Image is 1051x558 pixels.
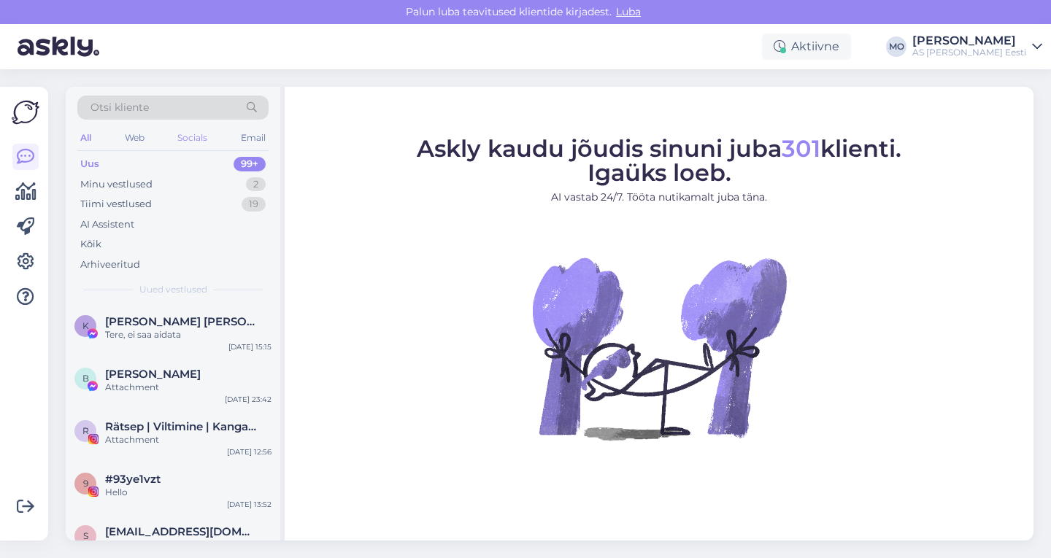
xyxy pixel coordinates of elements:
img: Askly Logo [12,98,39,126]
div: All [77,128,94,147]
div: Socials [174,128,210,147]
span: Otsi kliente [91,100,149,115]
div: [DATE] 23:42 [225,394,272,405]
div: 99+ [234,157,266,171]
div: Hello [105,486,272,499]
div: Uus [80,157,99,171]
span: Luba [612,5,645,18]
div: [PERSON_NAME] [912,35,1026,47]
div: AI Assistent [80,217,134,232]
div: [DATE] 13:52 [227,499,272,510]
div: Attachment [105,433,272,446]
div: Tiimi vestlused [80,197,152,212]
span: R [82,425,89,436]
a: [PERSON_NAME]AS [PERSON_NAME] Eesti [912,35,1042,58]
div: Web [122,128,147,147]
img: No Chat active [528,217,790,479]
span: Виктор Стриков [105,368,201,381]
div: Email [238,128,269,147]
span: #93ye1vzt [105,473,161,486]
div: Kõik [80,237,101,252]
span: Rätsep | Viltimine | Kangastelgedel kudumine [105,420,257,433]
div: Attachment [105,381,272,394]
span: Karl Eik Rebane [105,315,257,328]
div: AS [PERSON_NAME] Eesti [912,47,1026,58]
span: smaragts9@inbox.lv [105,525,257,538]
div: [DATE] 12:56 [227,446,272,457]
div: Minu vestlused [80,177,153,192]
div: MO [886,36,906,57]
span: Uued vestlused [139,283,207,296]
span: K [82,320,89,331]
div: [DATE] 15:15 [228,341,272,352]
span: Askly kaudu jõudis sinuni juba klienti. Igaüks loeb. [417,134,901,187]
span: s [83,530,88,541]
div: 2 [246,177,266,192]
span: В [82,373,89,384]
div: Arhiveeritud [80,257,140,272]
p: AI vastab 24/7. Tööta nutikamalt juba täna. [417,190,901,205]
div: 19 [242,197,266,212]
span: 301 [782,134,820,163]
div: Aktiivne [762,34,851,60]
div: Tere, ei saa aidata [105,328,272,341]
span: 9 [83,478,88,489]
